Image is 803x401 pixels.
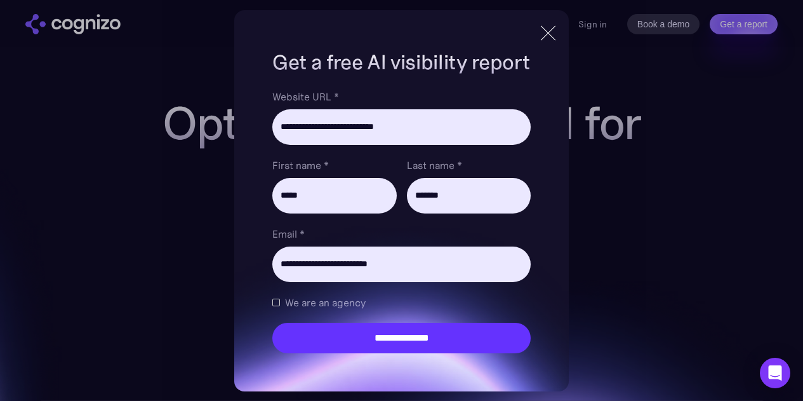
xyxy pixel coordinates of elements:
[760,358,790,388] div: Open Intercom Messenger
[272,226,530,241] label: Email *
[272,89,530,353] form: Brand Report Form
[272,89,530,104] label: Website URL *
[407,158,531,173] label: Last name *
[285,295,366,310] span: We are an agency
[272,48,530,76] h1: Get a free AI visibility report
[272,158,396,173] label: First name *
